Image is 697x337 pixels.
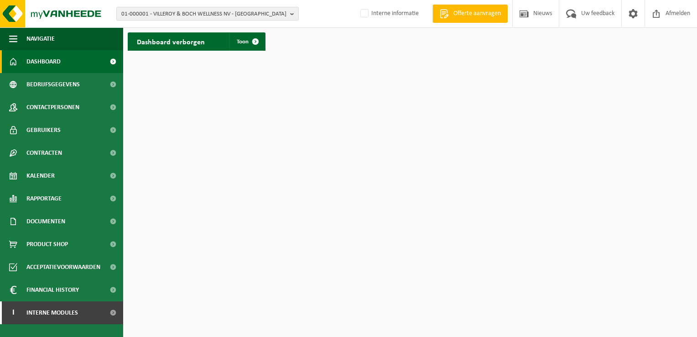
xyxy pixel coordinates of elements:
[26,301,78,324] span: Interne modules
[432,5,508,23] a: Offerte aanvragen
[116,7,299,21] button: 01-000001 - VILLEROY & BOCH WELLNESS NV - [GEOGRAPHIC_DATA]
[128,32,214,50] h2: Dashboard verborgen
[26,50,61,73] span: Dashboard
[26,96,79,119] span: Contactpersonen
[26,73,80,96] span: Bedrijfsgegevens
[9,301,17,324] span: I
[26,210,65,233] span: Documenten
[359,7,419,21] label: Interne informatie
[26,27,55,50] span: Navigatie
[237,39,249,45] span: Toon
[26,256,100,279] span: Acceptatievoorwaarden
[26,233,68,256] span: Product Shop
[229,32,265,51] a: Toon
[26,119,61,142] span: Gebruikers
[121,7,286,21] span: 01-000001 - VILLEROY & BOCH WELLNESS NV - [GEOGRAPHIC_DATA]
[26,187,62,210] span: Rapportage
[451,9,503,18] span: Offerte aanvragen
[26,279,79,301] span: Financial History
[26,164,55,187] span: Kalender
[26,142,62,164] span: Contracten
